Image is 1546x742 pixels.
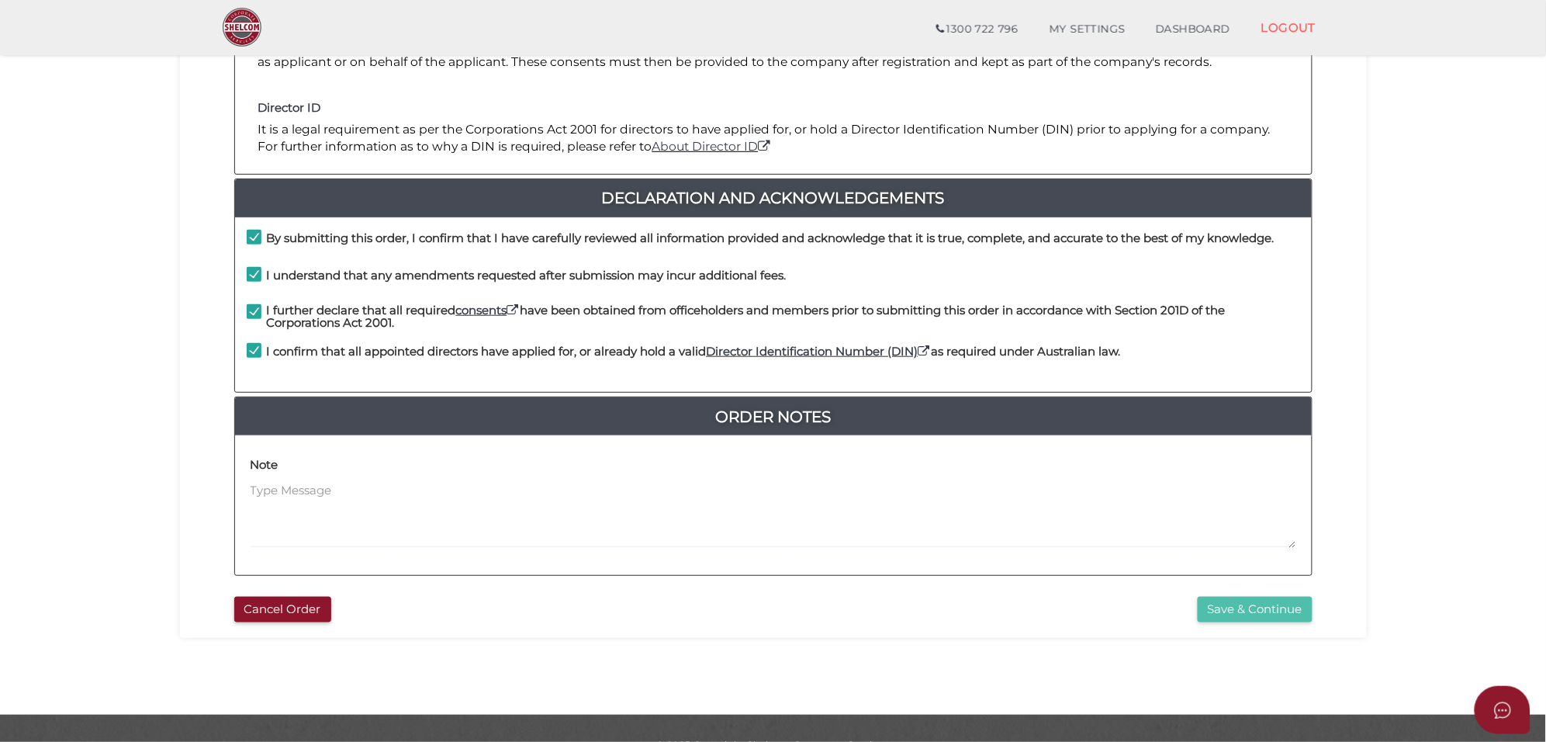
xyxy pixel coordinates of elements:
[921,14,1033,45] a: 1300 722 796
[1034,14,1141,45] a: MY SETTINGS
[235,404,1312,429] a: Order Notes
[235,185,1312,210] a: Declaration And Acknowledgements
[456,303,521,317] a: consents
[1198,597,1313,622] button: Save & Continue
[258,102,1288,115] h4: Director ID
[258,121,1288,156] p: It is a legal requirement as per the Corporations Act 2001 for directors to have applied for, or ...
[267,345,1121,359] h4: I confirm that all appointed directors have applied for, or already hold a valid as required unde...
[652,139,773,154] a: About Director ID
[1475,686,1530,734] button: Open asap
[1246,12,1332,43] a: LOGOUT
[234,597,331,622] button: Cancel Order
[267,232,1274,245] h4: By submitting this order, I confirm that I have carefully reviewed all information provided and a...
[1140,14,1246,45] a: DASHBOARD
[707,344,932,359] a: Director Identification Number (DIN)
[267,269,787,283] h4: I understand that any amendments requested after submission may incur additional fees.
[267,304,1300,330] h4: I further declare that all required have been obtained from officeholders and members prior to su...
[251,459,278,472] h4: Note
